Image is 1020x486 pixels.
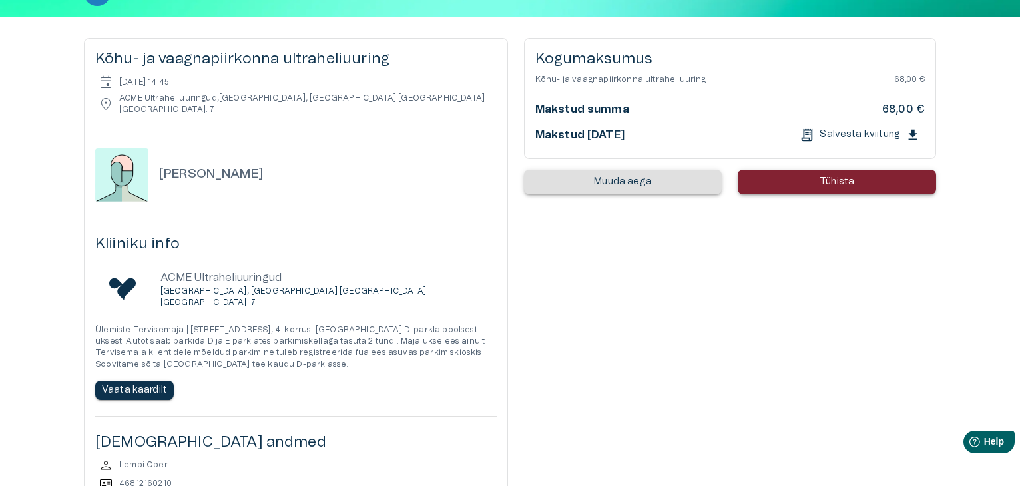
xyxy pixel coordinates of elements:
[882,102,925,117] h6: 68,00 €
[738,170,936,194] button: Tühista
[535,102,629,117] h6: Makstud summa
[98,457,114,473] span: person
[119,459,168,471] p: Lembi Oper
[95,148,148,202] img: doctor
[820,128,900,142] p: Salvesta kviitung
[524,170,722,194] button: Muuda aega
[535,128,625,142] h6: Makstud [DATE]
[119,93,497,115] p: ACME Ultraheliuuringud , [GEOGRAPHIC_DATA], [GEOGRAPHIC_DATA] [GEOGRAPHIC_DATA] [GEOGRAPHIC_DATA]. 7
[95,234,497,254] h5: Kliiniku info
[160,286,497,308] p: [GEOGRAPHIC_DATA], [GEOGRAPHIC_DATA] [GEOGRAPHIC_DATA] [GEOGRAPHIC_DATA]. 7
[894,74,925,85] p: 68,00 €
[95,326,485,367] span: Ülemiste Tervisemaja | [STREET_ADDRESS], 4. korrus. [GEOGRAPHIC_DATA] D-parkla poolsest uksest. A...
[795,122,925,148] button: Salvesta kviitung
[119,77,169,88] p: [DATE] 14:45
[109,270,136,308] img: ACME Ultraheliuuringud logo
[594,175,652,189] p: Muuda aega
[98,74,114,90] span: event
[95,433,497,452] h5: [DEMOGRAPHIC_DATA] andmed
[95,49,497,69] h5: Kõhu- ja vaagnapiirkonna ultraheliuuring
[535,49,925,69] h5: Kogumaksumus
[102,383,167,397] p: Vaata kaardilt
[820,175,854,189] p: Tühista
[535,74,706,85] p: Kõhu- ja vaagnapiirkonna ultraheliuuring
[160,270,497,286] p: ACME Ultraheliuuringud
[98,96,114,112] span: location_on
[95,381,174,400] button: Vaata kaardilt
[159,166,263,184] h6: [PERSON_NAME]
[916,425,1020,463] iframe: Help widget launcher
